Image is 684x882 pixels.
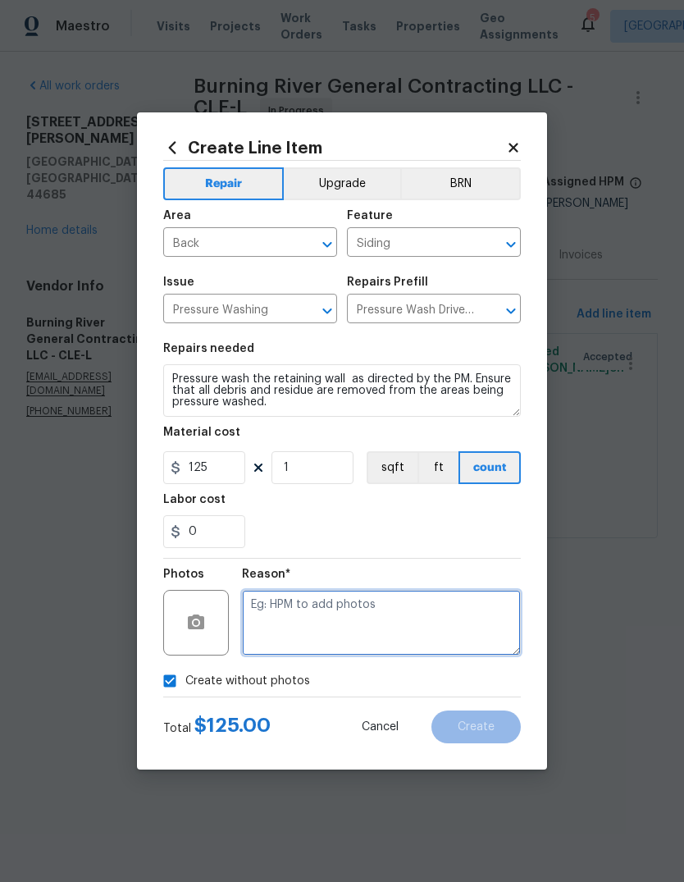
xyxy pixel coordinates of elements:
[431,711,521,743] button: Create
[335,711,425,743] button: Cancel
[194,715,271,735] span: $ 125.00
[400,167,521,200] button: BRN
[242,569,290,580] h5: Reason*
[417,451,458,484] button: ft
[163,717,271,737] div: Total
[499,299,522,322] button: Open
[316,233,339,256] button: Open
[163,210,191,222] h5: Area
[163,139,506,157] h2: Create Line Item
[362,721,399,733] span: Cancel
[185,673,310,690] span: Create without photos
[163,276,194,288] h5: Issue
[347,276,428,288] h5: Repairs Prefill
[163,427,240,438] h5: Material cost
[499,233,522,256] button: Open
[163,167,284,200] button: Repair
[367,451,417,484] button: sqft
[458,451,521,484] button: count
[163,364,521,417] textarea: Pressure wash the retaining wall as directed by the PM. Ensure that all debris and residue are re...
[163,343,254,354] h5: Repairs needed
[284,167,401,200] button: Upgrade
[347,210,393,222] h5: Feature
[316,299,339,322] button: Open
[163,494,226,505] h5: Labor cost
[458,721,495,733] span: Create
[163,569,204,580] h5: Photos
